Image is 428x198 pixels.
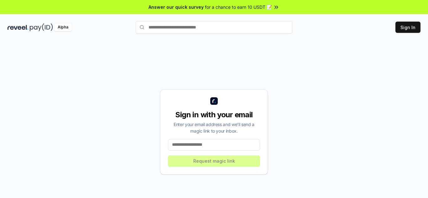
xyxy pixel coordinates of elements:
div: Alpha [54,23,72,31]
img: pay_id [30,23,53,31]
img: logo_small [210,97,218,105]
button: Sign In [395,22,420,33]
div: Enter your email address and we’ll send a magic link to your inbox. [168,121,260,134]
span: for a chance to earn 10 USDT 📝 [205,4,272,10]
div: Sign in with your email [168,110,260,120]
span: Answer our quick survey [149,4,204,10]
img: reveel_dark [8,23,29,31]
